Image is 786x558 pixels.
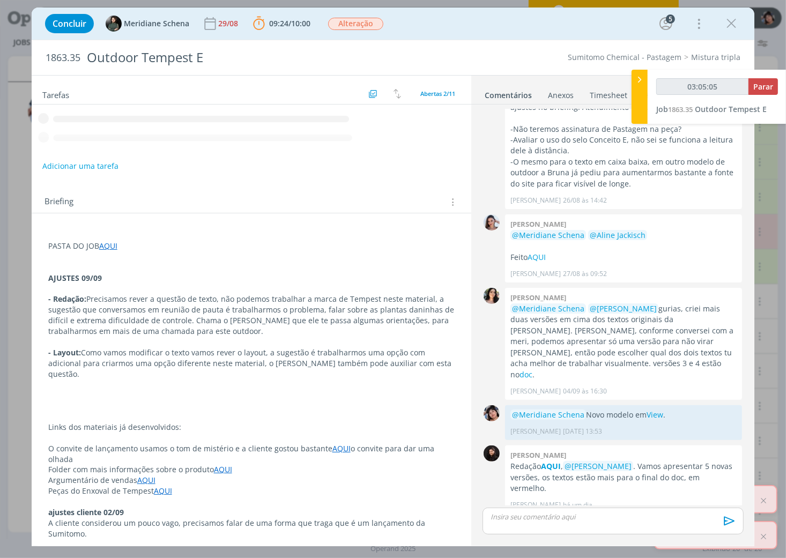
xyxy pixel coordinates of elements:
[99,241,117,251] a: AQUI
[106,16,122,32] img: M
[512,303,584,314] span: @Meridiane Schena
[42,157,119,176] button: Adicionar uma tarefa
[647,410,663,420] a: View
[753,81,773,92] span: Parar
[512,230,584,240] span: @Meridiane Schena
[510,386,561,396] p: [PERSON_NAME]
[510,461,737,494] p: Redação , . Vamos apresentar 5 novas versões, os textos estão mais para o final do doc, em vermelho.
[48,475,455,486] p: Argumentário de vendas
[510,135,737,157] p: -Avaliar o uso do selo Conceito E, não sei se funciona a leitura dele à distância.
[332,443,351,453] a: AQUI
[106,16,189,32] button: MMeridiane Schena
[42,87,69,100] span: Tarefas
[214,464,232,474] a: AQUI
[48,347,455,380] p: Como vamos modificar o texto vamos rever o layout, a sugestão é trabalharmos uma opção com adicio...
[328,17,384,31] button: Alteração
[83,44,447,71] div: Outdoor Tempest E
[328,18,383,30] span: Alteração
[590,230,646,240] span: @Aline Jackisch
[510,196,561,205] p: [PERSON_NAME]
[484,85,532,101] a: Comentários
[48,486,455,496] p: Peças do Enxoval de Tempest
[32,8,755,546] div: dialog
[48,294,51,304] strong: -
[510,252,737,263] p: Feito
[48,507,124,517] strong: ajustes cliente 02/09
[484,445,500,462] img: L
[563,386,607,396] span: 04/09 às 16:30
[589,85,628,101] a: Timesheet
[748,78,778,95] button: Parar
[510,450,566,460] b: [PERSON_NAME]
[691,52,740,62] a: Mistura tripla
[484,214,500,230] img: N
[218,20,240,27] div: 29/08
[512,410,584,420] span: @Meridiane Schena
[137,475,155,485] a: AQUI
[657,15,674,32] button: 5
[568,52,681,62] a: Sumitomo Chemical - Pastagem
[510,219,566,229] b: [PERSON_NAME]
[420,90,455,98] span: Abertas 2/11
[510,157,737,189] p: -O mesmo para o texto em caixa baixa, em outro modelo de outdoor a Bruna já pediu para aumentarmo...
[48,443,455,465] p: O convite de lançamento usamos o tom de mistério e a cliente gostou bastante o convite para dar u...
[563,500,592,510] span: há um dia
[510,269,561,279] p: [PERSON_NAME]
[484,405,500,421] img: E
[48,422,455,433] p: Links dos materiais já desenvolvidos:
[45,14,94,33] button: Concluir
[45,195,73,209] span: Briefing
[154,486,172,496] a: AQUI
[510,124,737,135] p: -Não teremos assinatura de Pastagem na peça?
[269,18,288,28] span: 09:24
[528,252,546,262] a: AQUI
[53,294,86,304] strong: Redação:
[563,269,607,279] span: 27/08 às 09:52
[48,273,102,283] strong: AJUSTES 09/09
[565,461,632,471] span: @[PERSON_NAME]
[124,20,189,27] span: Meridiane Schena
[548,90,574,101] div: Anexos
[541,461,561,471] a: AQUI
[291,18,310,28] span: 10:00
[668,105,693,114] span: 1863.35
[563,427,602,436] span: [DATE] 13:53
[656,104,767,114] a: Job1863.35Outdoor Tempest E
[666,14,675,24] div: 5
[510,410,737,420] p: Novo modelo em .
[288,18,291,28] span: /
[53,19,86,28] span: Concluir
[46,52,80,64] span: 1863.35
[520,369,532,380] a: doc
[394,89,401,99] img: arrow-down-up.svg
[510,293,566,302] b: [PERSON_NAME]
[48,347,81,358] strong: - Layout:
[510,427,561,436] p: [PERSON_NAME]
[48,518,455,539] p: A cliente considerou um pouco vago, precisamos falar de uma forma que traga que é um lançamento d...
[48,294,455,337] p: Precisamos rever a questão de texto, não podemos trabalhar a marca de Tempest neste material, a s...
[510,500,561,510] p: [PERSON_NAME]
[563,196,607,205] span: 26/08 às 14:42
[250,15,313,32] button: 09:24/10:00
[48,464,455,475] p: Folder com mais informações sobre o produto
[484,288,500,304] img: T
[48,241,99,251] span: PASTA DO JOB
[590,303,657,314] span: @[PERSON_NAME]
[695,104,767,114] span: Outdoor Tempest E
[510,303,737,380] p: gurias, criei mais duas versões em cima dos textos originais da [PERSON_NAME]. [PERSON_NAME], con...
